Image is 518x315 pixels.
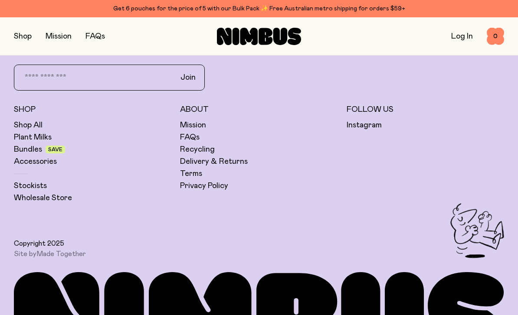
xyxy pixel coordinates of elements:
[14,156,57,167] a: Accessories
[174,68,203,87] button: Join
[180,181,228,191] a: Privacy Policy
[14,144,42,155] a: Bundles
[180,144,215,155] a: Recycling
[180,132,200,143] a: FAQs
[347,104,504,115] h5: Follow Us
[180,104,338,115] h5: About
[14,250,86,258] span: Site by
[180,156,248,167] a: Delivery & Returns
[14,120,43,130] a: Shop All
[36,250,86,257] a: Made Together
[14,193,72,203] a: Wholesale Store
[14,104,171,115] h5: Shop
[46,32,72,40] a: Mission
[180,169,202,179] a: Terms
[180,72,196,83] span: Join
[347,120,382,130] a: Instagram
[14,181,47,191] a: Stockists
[14,239,64,248] span: Copyright 2025
[451,32,473,40] a: Log In
[180,120,206,130] a: Mission
[487,28,504,45] button: 0
[14,132,52,143] a: Plant Milks
[48,147,62,152] span: Save
[85,32,105,40] a: FAQs
[14,3,504,14] div: Get 6 pouches for the price of 5 with our Bulk Pack ✨ Free Australian metro shipping for orders $59+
